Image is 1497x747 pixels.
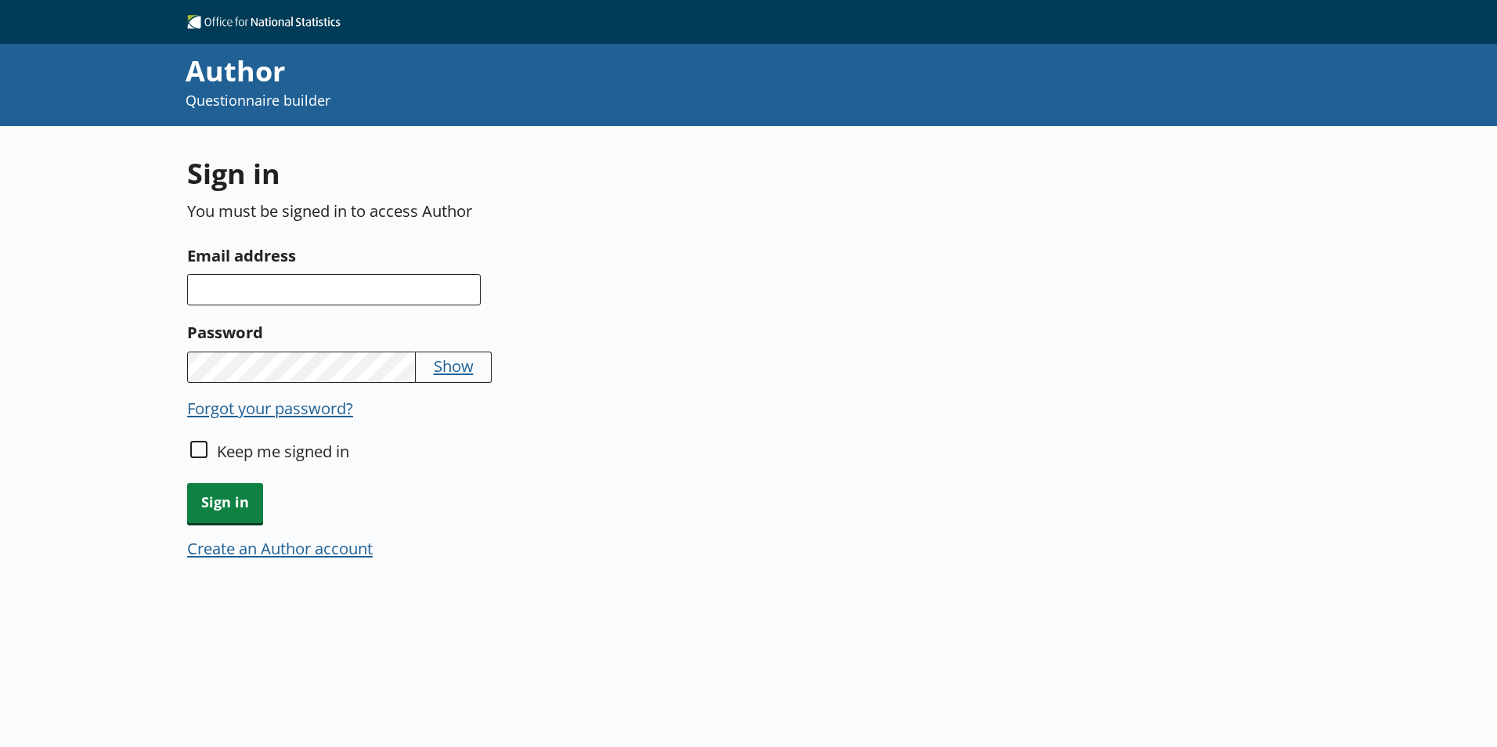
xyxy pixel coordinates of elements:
[187,319,924,345] label: Password
[434,355,474,377] button: Show
[217,440,349,462] label: Keep me signed in
[186,52,1008,91] div: Author
[187,483,263,523] button: Sign in
[187,200,924,222] p: You must be signed in to access Author
[187,243,924,268] label: Email address
[186,91,1008,110] p: Questionnaire builder
[187,537,373,559] button: Create an Author account
[187,154,924,193] h1: Sign in
[187,397,353,419] button: Forgot your password?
